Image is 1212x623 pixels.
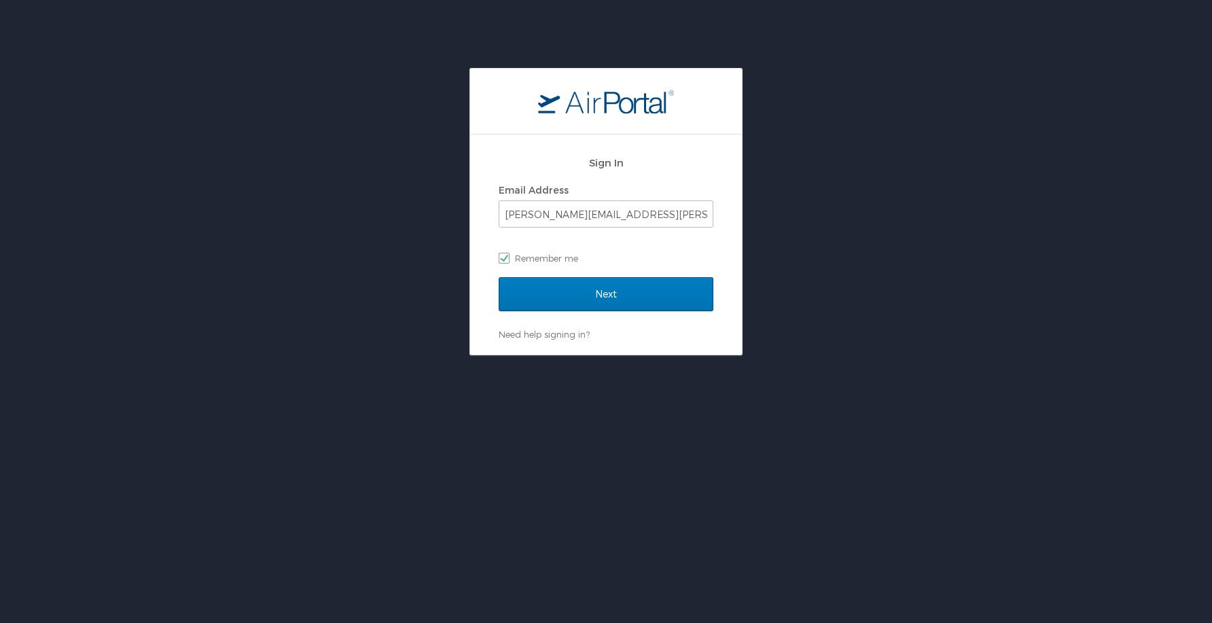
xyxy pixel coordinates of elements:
label: Remember me [499,248,713,268]
label: Email Address [499,184,569,196]
a: Need help signing in? [499,329,590,340]
h2: Sign In [499,155,713,171]
input: Next [499,277,713,311]
img: logo [538,89,674,113]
